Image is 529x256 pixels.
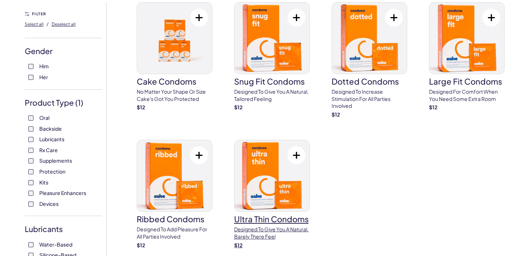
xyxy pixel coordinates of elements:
input: Water-Based [28,242,33,247]
p: Designed for comfort when you need some extra room [429,88,505,102]
strong: $ 12 [137,104,145,110]
img: Dotted Condoms [332,3,407,74]
input: Kits [28,180,33,185]
strong: $ 12 [137,242,145,248]
input: Him [28,64,33,69]
input: Devices [28,202,33,207]
button: Deselect all [52,18,76,30]
input: Lubricants [28,137,33,142]
span: Rx Care [39,145,58,155]
h3: Large Fit Condoms [429,77,505,85]
img: Cake Condoms [137,3,212,74]
span: Her [39,72,48,82]
strong: $ 12 [234,242,243,248]
input: Pleasure Enhancers [28,191,33,196]
span: Oral [39,113,49,122]
span: Kits [39,178,48,187]
a: Ribbed CondomsRibbed CondomsDesigned to add pleasure for all parties involved$12 [137,140,212,249]
button: Select all [25,18,44,30]
span: Backside [39,124,62,133]
input: Protection [28,169,33,174]
h3: Dotted Condoms [332,77,407,85]
span: Protection [39,167,65,176]
span: Supplements [39,156,72,165]
input: Rx Care [28,148,33,153]
p: Designed to give you a natural, tailored feeling [234,88,310,102]
strong: $ 12 [332,111,340,118]
input: Backside [28,126,33,131]
input: Her [28,75,33,80]
h3: Ribbed Condoms [137,215,212,223]
span: Water-Based [39,240,72,249]
a: Dotted CondomsDotted CondomsDesigned to increase stimulation for all parties involved$12 [332,2,407,118]
h3: Snug Fit Condoms [234,77,310,85]
span: / [47,21,49,27]
h3: Ultra Thin Condoms [234,215,310,223]
p: Designed to increase stimulation for all parties involved [332,88,407,110]
span: Devices [39,199,59,208]
a: Large Fit CondomsLarge Fit CondomsDesigned for comfort when you need some extra room$12 [429,2,505,111]
a: Snug Fit CondomsSnug Fit CondomsDesigned to give you a natural, tailored feeling$12 [234,2,310,111]
p: Designed to add pleasure for all parties involved [137,226,212,240]
p: Designed to give you a natural, barely there feel [234,226,310,240]
p: No matter your shape or size Cake's got you protected [137,88,212,102]
h3: Cake Condoms [137,77,212,85]
span: Select all [25,21,44,27]
img: Ultra Thin Condoms [235,140,309,211]
span: Him [39,61,49,71]
span: Pleasure Enhancers [39,188,86,198]
span: Deselect all [52,21,76,27]
a: Ultra Thin CondomsUltra Thin CondomsDesigned to give you a natural, barely there feel$12 [234,140,310,249]
strong: $ 12 [234,104,243,110]
strong: $ 12 [429,104,437,110]
span: Lubricants [39,134,64,144]
input: Supplements [28,158,33,163]
img: Ribbed Condoms [137,140,212,211]
img: Large Fit Condoms [429,3,504,74]
a: Cake CondomsCake CondomsNo matter your shape or size Cake's got you protected$12 [137,2,212,111]
input: Oral [28,115,33,121]
img: Snug Fit Condoms [235,3,309,74]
